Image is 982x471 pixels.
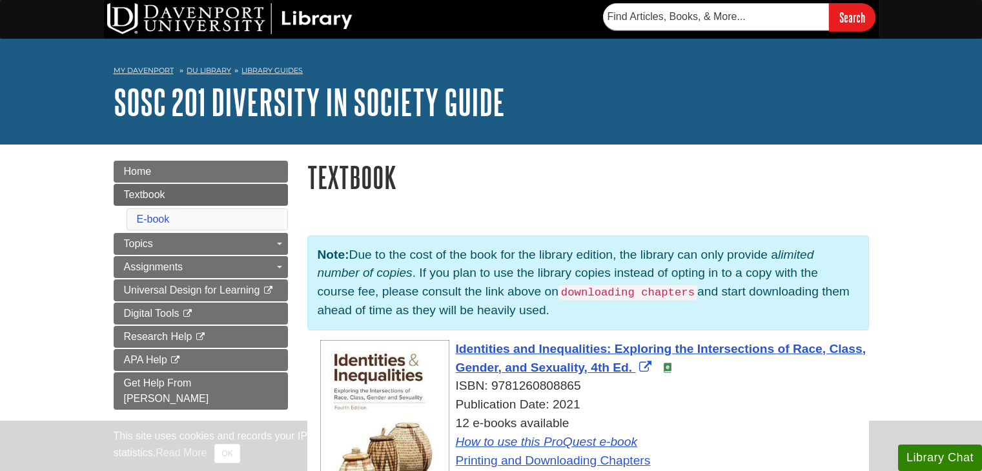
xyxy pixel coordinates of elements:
[195,333,206,341] i: This link opens in a new window
[456,342,866,374] span: Identities and Inequalities: Exploring the Intersections of Race, Class, Gender, and Sexuality, 4...
[603,3,875,31] form: Searches DU Library's articles, books, and more
[114,161,288,410] div: Guide Page Menu
[124,331,192,342] span: Research Help
[662,363,673,373] img: e-Book
[241,66,303,75] a: Library Guides
[170,356,181,365] i: This link opens in a new window
[320,377,869,396] div: ISBN: 9781260808865
[456,435,638,448] a: How to use this ProQuest e-book
[307,235,869,330] p: Due to the cost of the book for the library edition, the library can only provide a . If you plan...
[263,286,274,295] i: This link opens in a new window
[318,248,349,261] strong: Note:
[456,454,651,467] a: Printing and Downloading Chapters
[898,445,982,471] button: Library Chat
[124,308,179,319] span: Digital Tools
[320,396,869,414] div: Publication Date: 2021
[320,414,869,470] div: 12 e-books available
[107,3,353,34] img: DU Library
[114,349,288,371] a: APA Help
[114,82,505,122] a: SOSC 201 Diversity in Society Guide
[187,66,231,75] a: DU Library
[114,326,288,348] a: Research Help
[114,62,869,83] nav: breadcrumb
[114,161,288,183] a: Home
[124,261,183,272] span: Assignments
[124,354,167,365] span: APA Help
[603,3,829,30] input: Find Articles, Books, & More...
[114,428,869,463] div: This site uses cookies and records your IP address for usage statistics. Additionally, we use Goo...
[124,285,260,296] span: Universal Design for Learning
[124,189,165,200] span: Textbook
[114,256,288,278] a: Assignments
[124,238,153,249] span: Topics
[182,310,193,318] i: This link opens in a new window
[558,285,697,300] code: downloading chapters
[307,161,869,194] h1: Textbook
[114,279,288,301] a: Universal Design for Learning
[114,233,288,255] a: Topics
[137,214,170,225] a: E-book
[114,372,288,410] a: Get Help From [PERSON_NAME]
[156,447,207,458] a: Read More
[124,166,152,177] span: Home
[114,303,288,325] a: Digital Tools
[124,377,209,404] span: Get Help From [PERSON_NAME]
[114,65,174,76] a: My Davenport
[214,444,240,463] button: Close
[829,3,875,31] input: Search
[114,184,288,206] a: Textbook
[456,342,866,374] a: Link opens in new window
